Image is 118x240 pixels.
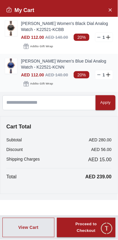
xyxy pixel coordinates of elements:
button: Addto Gift Wrap [21,80,55,88]
a: [PERSON_NAME] Women's Black Dial Analog Watch - K22521-KCBB [21,20,113,32]
p: 1 [101,34,106,40]
div: Proceed to Checkout [68,221,105,235]
div: Chat Widget [100,222,113,235]
span: AED 140.00 [45,35,68,40]
span: 20% [74,34,89,41]
p: Total [6,174,17,181]
span: AED 112.00 [21,35,44,40]
p: AED 280.00 [89,137,112,143]
button: Apply [96,95,116,110]
button: Close Account [105,5,115,14]
span: AED 140.00 [45,72,68,77]
p: AED 239.00 [85,174,112,181]
button: View Cart [2,218,54,238]
span: 20% [74,71,89,78]
span: AED 112.00 [21,72,44,77]
p: AED 56.00 [91,147,112,153]
span: Add to Gift Wrap [30,81,53,87]
h4: Cart Total [6,123,112,131]
p: 1 [101,72,106,78]
p: Discount [6,147,23,153]
span: Add to Gift Wrap [30,43,53,49]
button: Proceed to Checkout [57,218,116,238]
span: AED 15.00 [88,156,112,164]
a: [PERSON_NAME] Women's Blue Dial Analog Watch - K22521-KCNN [21,58,113,70]
p: Shipping Charges [6,156,40,164]
div: Apply [101,100,111,106]
img: ... [5,21,17,36]
button: Addto Gift Wrap [21,42,55,51]
p: Subtotal [6,137,22,143]
img: ... [5,58,17,74]
h2: My Cart [6,6,34,14]
div: View Cart [18,225,39,231]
